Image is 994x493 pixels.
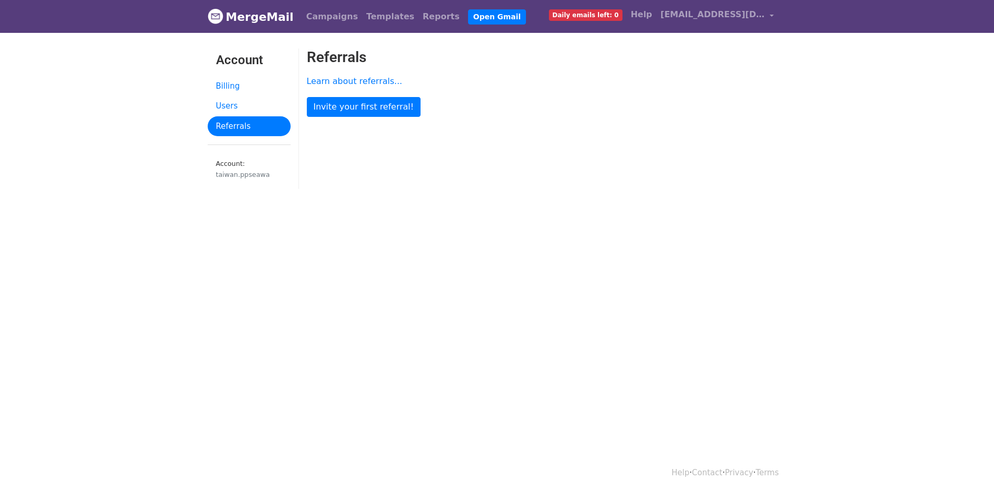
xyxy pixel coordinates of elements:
[692,468,722,477] a: Contact
[307,76,402,86] a: Learn about referrals...
[756,468,779,477] a: Terms
[656,4,779,29] a: [EMAIL_ADDRESS][DOMAIN_NAME]
[418,6,464,27] a: Reports
[627,4,656,25] a: Help
[216,170,282,179] div: taiwan.ppseawa
[362,6,418,27] a: Templates
[307,97,421,117] a: Invite your first referral!
[672,468,689,477] a: Help
[216,53,282,68] h3: Account
[302,6,362,27] a: Campaigns
[307,49,787,66] h2: Referrals
[545,4,627,25] a: Daily emails left: 0
[468,9,526,25] a: Open Gmail
[208,8,223,24] img: MergeMail logo
[208,96,291,116] a: Users
[661,8,765,21] span: [EMAIL_ADDRESS][DOMAIN_NAME]
[725,468,753,477] a: Privacy
[216,160,282,179] small: Account:
[208,76,291,97] a: Billing
[208,116,291,137] a: Referrals
[549,9,622,21] span: Daily emails left: 0
[208,6,294,28] a: MergeMail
